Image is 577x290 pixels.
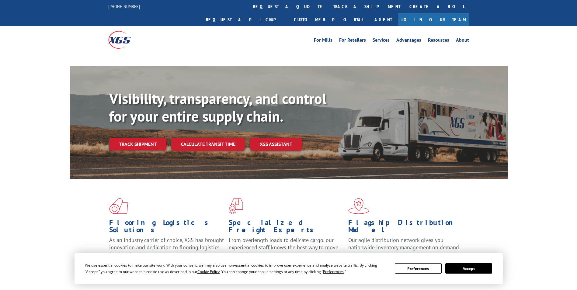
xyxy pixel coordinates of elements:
p: From overlength loads to delicate cargo, our experienced staff knows the best way to move your fr... [229,236,344,264]
span: Our agile distribution network gives you nationwide inventory management on demand. [348,236,460,251]
img: xgs-icon-focused-on-flooring-red [229,198,243,214]
a: For Mills [314,38,332,44]
a: Join Our Team [398,13,469,26]
img: xgs-icon-flagship-distribution-model-red [348,198,369,214]
h1: Specialized Freight Experts [229,219,344,236]
button: Accept [445,263,492,274]
a: Advantages [396,38,421,44]
a: Resources [428,38,449,44]
img: xgs-icon-total-supply-chain-intelligence-red [109,198,128,214]
a: XGS ASSISTANT [250,138,302,151]
a: Calculate transit time [171,138,245,151]
a: For Retailers [339,38,366,44]
span: Cookie Policy [197,269,220,274]
span: Preferences [323,269,344,274]
a: Services [373,38,390,44]
a: About [456,38,469,44]
div: Cookie Consent Prompt [75,253,503,284]
h1: Flooring Logistics Solutions [109,219,224,236]
a: [PHONE_NUMBER] [108,3,140,9]
b: Visibility, transparency, and control for your entire supply chain. [109,89,326,126]
h1: Flagship Distribution Model [348,219,463,236]
button: Preferences [395,263,442,274]
a: Customer Portal [289,13,368,26]
a: Track shipment [109,138,166,150]
a: Request a pickup [201,13,289,26]
a: Agent [368,13,398,26]
div: We use essential cookies to make our site work. With your consent, we may also use non-essential ... [85,262,388,275]
span: As an industry carrier of choice, XGS has brought innovation and dedication to flooring logistics... [109,236,224,258]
